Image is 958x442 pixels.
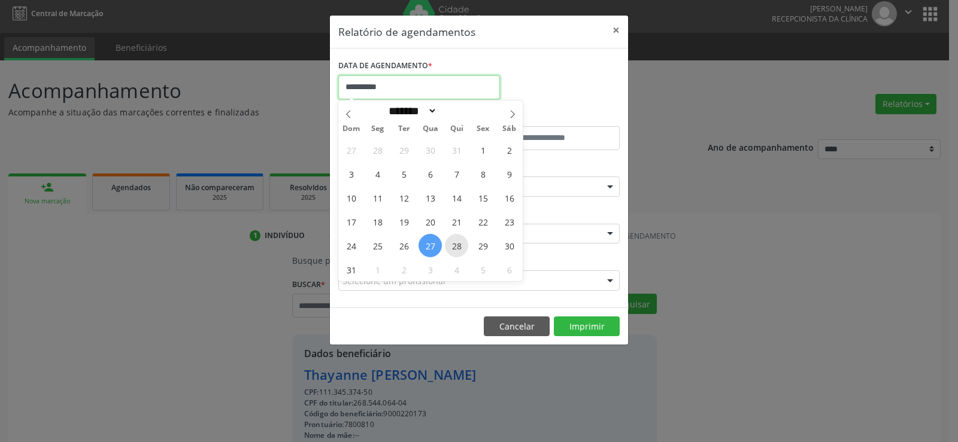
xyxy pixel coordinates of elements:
span: Agosto 23, 2025 [498,210,521,233]
span: Sáb [496,125,523,133]
span: Julho 31, 2025 [445,138,468,161]
span: Agosto 8, 2025 [471,162,495,185]
span: Agosto 2, 2025 [498,138,521,161]
span: Qui [444,125,470,133]
label: DATA DE AGENDAMENTO [338,57,432,75]
span: Setembro 2, 2025 [392,258,416,281]
select: Month [384,105,437,117]
span: Julho 29, 2025 [392,138,416,161]
span: Seg [365,125,391,133]
button: Imprimir [554,316,620,337]
span: Agosto 27, 2025 [419,234,442,257]
span: Setembro 6, 2025 [498,258,521,281]
span: Setembro 5, 2025 [471,258,495,281]
span: Julho 30, 2025 [419,138,442,161]
span: Agosto 17, 2025 [339,210,363,233]
button: Close [604,16,628,45]
span: Agosto 24, 2025 [339,234,363,257]
span: Agosto 13, 2025 [419,186,442,209]
span: Agosto 7, 2025 [445,162,468,185]
span: Setembro 3, 2025 [419,258,442,281]
span: Ter [391,125,417,133]
span: Julho 27, 2025 [339,138,363,161]
span: Agosto 28, 2025 [445,234,468,257]
span: Setembro 4, 2025 [445,258,468,281]
input: Year [437,105,477,117]
span: Dom [338,125,365,133]
span: Agosto 5, 2025 [392,162,416,185]
span: Sex [470,125,496,133]
span: Agosto 26, 2025 [392,234,416,257]
button: Cancelar [484,316,550,337]
span: Agosto 21, 2025 [445,210,468,233]
label: ATÉ [482,108,620,126]
span: Agosto 1, 2025 [471,138,495,161]
span: Selecione um profissional [342,275,445,287]
span: Agosto 18, 2025 [366,210,389,233]
h5: Relatório de agendamentos [338,24,475,39]
span: Agosto 22, 2025 [471,210,495,233]
span: Agosto 30, 2025 [498,234,521,257]
span: Setembro 1, 2025 [366,258,389,281]
span: Agosto 10, 2025 [339,186,363,209]
span: Agosto 31, 2025 [339,258,363,281]
span: Agosto 15, 2025 [471,186,495,209]
span: Julho 28, 2025 [366,138,389,161]
span: Agosto 9, 2025 [498,162,521,185]
span: Agosto 12, 2025 [392,186,416,209]
span: Qua [417,125,444,133]
span: Agosto 25, 2025 [366,234,389,257]
span: Agosto 29, 2025 [471,234,495,257]
span: Agosto 14, 2025 [445,186,468,209]
span: Agosto 3, 2025 [339,162,363,185]
span: Agosto 4, 2025 [366,162,389,185]
span: Agosto 11, 2025 [366,186,389,209]
span: Agosto 19, 2025 [392,210,416,233]
span: Agosto 6, 2025 [419,162,442,185]
span: Agosto 16, 2025 [498,186,521,209]
span: Agosto 20, 2025 [419,210,442,233]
